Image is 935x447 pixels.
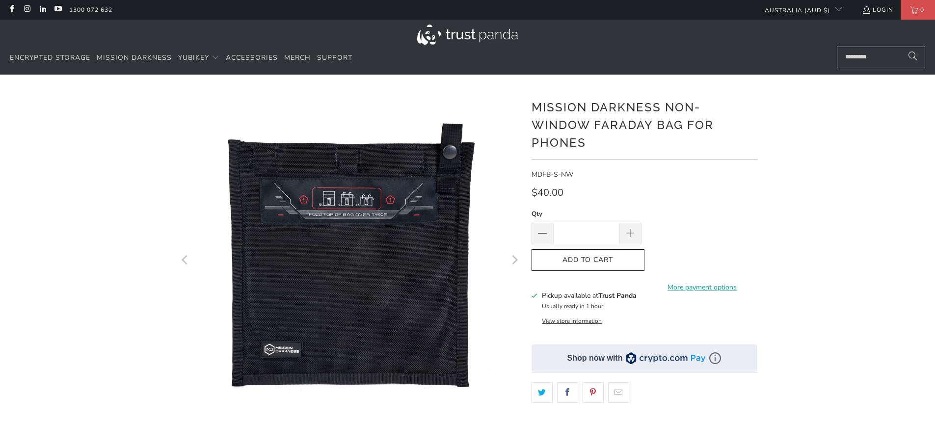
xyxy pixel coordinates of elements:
[507,89,522,433] button: Next
[608,382,629,403] a: Email this to a friend
[532,249,644,271] button: Add to Cart
[10,47,352,70] nav: Translation missing: en.navigation.header.main_nav
[532,209,641,219] label: Qty
[97,53,172,62] span: Mission Darkness
[417,25,518,45] img: Trust Panda Australia
[178,53,209,62] span: YubiKey
[178,89,193,433] button: Previous
[23,6,31,14] a: Trust Panda Australia on Instagram
[901,47,925,68] button: Search
[97,47,172,70] a: Mission Darkness
[542,290,637,301] h3: Pickup available at
[567,353,623,364] div: Shop now with
[317,47,352,70] a: Support
[557,382,578,403] a: Share this on Facebook
[583,382,604,403] a: Share this on Pinterest
[532,170,573,179] span: MDFB-S-NW
[10,53,90,62] span: Encrypted Storage
[226,47,278,70] a: Accessories
[862,4,893,15] a: Login
[542,302,603,310] small: Usually ready in 1 hour
[317,53,352,62] span: Support
[226,53,278,62] span: Accessories
[542,317,602,325] button: View store information
[178,47,219,70] summary: YubiKey
[837,47,925,68] input: Search...
[178,89,522,433] a: Mission Darkness Non-Window Faraday Bag for Phones
[532,186,563,199] span: $40.00
[69,4,112,15] a: 1300 072 632
[647,282,757,293] a: More payment options
[542,256,634,264] span: Add to Cart
[598,291,637,300] b: Trust Panda
[284,47,311,70] a: Merch
[53,6,62,14] a: Trust Panda Australia on YouTube
[10,47,90,70] a: Encrypted Storage
[532,97,757,152] h1: Mission Darkness Non-Window Faraday Bag for Phones
[284,53,311,62] span: Merch
[532,382,553,403] a: Share this on Twitter
[7,6,16,14] a: Trust Panda Australia on Facebook
[38,6,47,14] a: Trust Panda Australia on LinkedIn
